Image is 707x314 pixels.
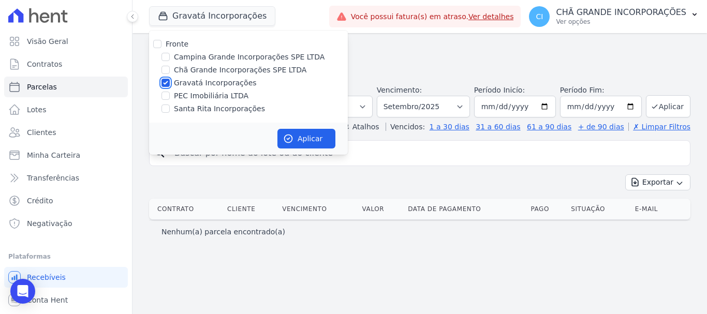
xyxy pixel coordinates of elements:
div: Plataformas [8,250,124,263]
h2: Parcelas [149,41,690,60]
button: Exportar [625,174,690,190]
th: Data de Pagamento [404,199,526,219]
button: CI CHÃ GRANDE INCORPORAÇÕES Ver opções [521,2,707,31]
span: Conta Hent [27,295,68,305]
label: Gravatá Incorporações [174,78,257,88]
p: Ver opções [556,18,686,26]
label: Vencimento: [377,86,422,94]
label: Fronte [166,40,188,48]
a: Contratos [4,54,128,74]
label: Período Inicío: [474,86,525,94]
span: Clientes [27,127,56,138]
div: Open Intercom Messenger [10,279,35,304]
label: Chã Grande Incorporações SPE LTDA [174,65,306,76]
a: Recebíveis [4,267,128,288]
a: Crédito [4,190,128,211]
a: Lotes [4,99,128,120]
label: Período Fim: [560,85,642,96]
a: Minha Carteira [4,145,128,166]
a: 61 a 90 dias [527,123,571,131]
span: Minha Carteira [27,150,80,160]
span: CI [536,13,543,20]
span: Negativação [27,218,72,229]
a: Conta Hent [4,290,128,310]
label: PEC Imobiliária LTDA [174,91,248,101]
a: Parcelas [4,77,128,97]
th: Valor [358,199,404,219]
label: Campina Grande Incorporações SPE LTDA [174,52,325,63]
a: + de 90 dias [578,123,624,131]
p: Nenhum(a) parcela encontrado(a) [161,227,285,237]
th: E-mail [631,199,678,219]
button: Gravatá Incorporações [149,6,275,26]
input: Buscar por nome do lote ou do cliente [168,143,686,163]
span: Visão Geral [27,36,68,47]
th: Cliente [223,199,278,219]
a: Negativação [4,213,128,234]
th: Contrato [149,199,223,219]
th: Situação [567,199,631,219]
label: ↯ Atalhos [344,123,379,131]
a: Visão Geral [4,31,128,52]
span: Parcelas [27,82,57,92]
span: Transferências [27,173,79,183]
span: Recebíveis [27,272,66,282]
button: Aplicar [646,95,690,117]
label: Santa Rita Incorporações [174,103,265,114]
a: ✗ Limpar Filtros [628,123,690,131]
p: CHÃ GRANDE INCORPORAÇÕES [556,7,686,18]
span: Crédito [27,196,53,206]
a: Ver detalhes [468,12,514,21]
span: Lotes [27,104,47,115]
span: Contratos [27,59,62,69]
th: Vencimento [278,199,358,219]
a: 1 a 30 dias [430,123,469,131]
th: Pago [526,199,567,219]
span: Você possui fatura(s) em atraso. [351,11,514,22]
button: Aplicar [277,129,335,148]
a: Transferências [4,168,128,188]
label: Vencidos: [386,123,425,131]
a: Clientes [4,122,128,143]
a: 31 a 60 dias [476,123,520,131]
